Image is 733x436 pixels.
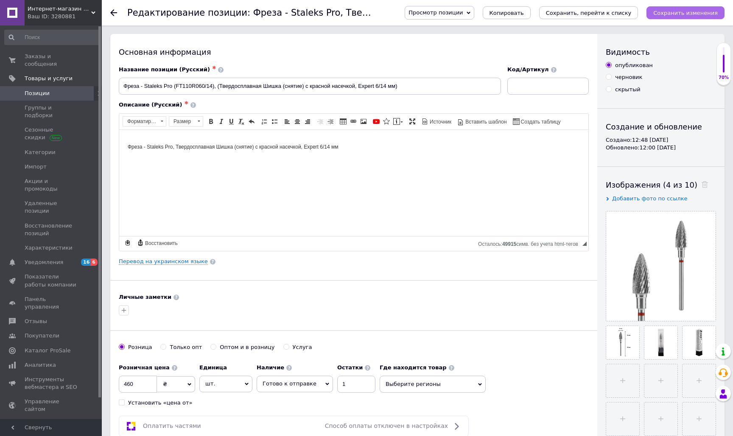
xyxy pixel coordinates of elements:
b: Остатки [337,364,363,371]
a: Курсив (⌘+I) [216,117,226,126]
span: Добавить фото по ссылке [612,195,688,202]
a: Отменить (⌘+Z) [247,117,256,126]
a: Уменьшить отступ [316,117,325,126]
span: ₴ [163,381,167,387]
div: 70% Качество заполнения [716,42,731,85]
a: Подчеркнутый (⌘+U) [227,117,236,126]
input: Поиск [4,30,100,45]
div: черновик [615,73,642,81]
span: Покупатели [25,332,59,340]
div: опубликован [615,62,653,69]
span: Панель управления [25,295,78,311]
span: Уведомления [25,259,63,266]
div: Ваш ID: 3280881 [28,13,102,20]
div: Подсчет символов [478,239,582,247]
span: 49915 [502,241,516,247]
b: Розничная цена [119,364,170,371]
span: Копировать [490,10,524,16]
a: Полужирный (⌘+B) [206,117,215,126]
a: По центру [293,117,302,126]
span: Характеристики [25,244,73,252]
span: Интернет-магазин MANIKURCHIK [28,5,91,13]
input: - [337,376,375,393]
span: Управление сайтом [25,398,78,413]
span: Выберите регионы [380,376,486,393]
a: Вставить / удалить нумерованный список [260,117,269,126]
span: Перетащите для изменения размера [582,242,587,246]
div: Обновлено: 12:00 [DATE] [606,144,716,152]
div: Изображения (4 из 10) [606,180,716,190]
div: скрытый [615,86,641,93]
a: Добавить видео с YouTube [372,117,381,126]
span: Импорт [25,163,47,171]
a: Форматирование [123,116,166,127]
a: Изображение [359,117,368,126]
span: Форматирование [123,117,158,126]
span: Отзывы [25,318,47,325]
span: шт. [199,376,252,392]
div: 70% [717,75,730,81]
a: По правому краю [303,117,312,126]
span: Сезонные скидки [25,126,78,141]
span: Заказы и сообщения [25,53,78,68]
a: Таблица [339,117,348,126]
span: Название позиции (Русский) [119,66,210,73]
span: Восстановление позиций [25,222,78,237]
span: Создать таблицу [520,118,561,126]
a: Размер [169,116,203,127]
div: Создано: 12:48 [DATE] [606,136,716,144]
span: Акции и промокоды [25,177,78,193]
span: Оплатить частями [143,422,201,429]
span: 6 [91,259,98,266]
a: Восстановить [136,238,179,248]
a: Убрать форматирование [237,117,246,126]
a: Вставить шаблон [456,117,508,126]
span: Код/Артикул [507,66,549,73]
b: Личные заметки [119,294,171,300]
i: Сохранить изменения [653,10,718,16]
b: Где находится товар [380,364,447,371]
a: Развернуть [408,117,417,126]
span: 16 [81,259,91,266]
div: Установить «цена от» [128,399,192,407]
span: ✱ [184,100,188,106]
input: Например, H&M женское платье зеленое 38 размер вечернее макси с блестками [119,78,501,95]
span: Группы и подборки [25,104,78,119]
span: Аналитика [25,361,56,369]
span: Показатели работы компании [25,273,78,288]
a: Вставить сообщение [392,117,404,126]
a: Увеличить отступ [326,117,335,126]
button: Сохранить, перейти к списку [539,6,638,19]
div: Вернуться назад [110,9,117,16]
div: Оптом и в розницу [220,343,274,351]
span: Удаленные позиции [25,200,78,215]
button: Сохранить изменения [646,6,725,19]
span: Инструменты вебмастера и SEO [25,376,78,391]
button: Копировать [483,6,531,19]
a: По левому краю [283,117,292,126]
div: Только опт [170,343,202,351]
span: Категории [25,149,56,156]
iframe: Визуальный текстовый редактор, 63F787F8-1298-4224-B8E2-A72DE8BCCB04 [119,130,588,236]
h1: Редактирование позиции: Фреза - Staleks Pro, Твердосплавная Шишка (снятие) с красной насечкой, Ex... [127,8,672,18]
span: Восстановить [144,240,178,247]
span: Источник [428,118,451,126]
span: Каталог ProSale [25,347,70,354]
span: Размер [169,117,195,126]
div: Розница [128,343,152,351]
div: Основная информация [119,47,589,57]
span: Способ оплаты отключен в настройках [325,422,448,429]
a: Сделать резервную копию сейчас [123,238,132,248]
div: Создание и обновление [606,121,716,132]
b: Наличие [257,364,284,371]
span: Товары и услуги [25,75,73,82]
span: Вставить шаблон [464,118,506,126]
span: Позиции [25,90,50,97]
a: Источник [420,117,453,126]
a: Вставить/Редактировать ссылку (⌘+L) [349,117,358,126]
div: Услуга [293,343,312,351]
div: Видимость [606,47,716,57]
i: Сохранить, перейти к списку [546,10,632,16]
